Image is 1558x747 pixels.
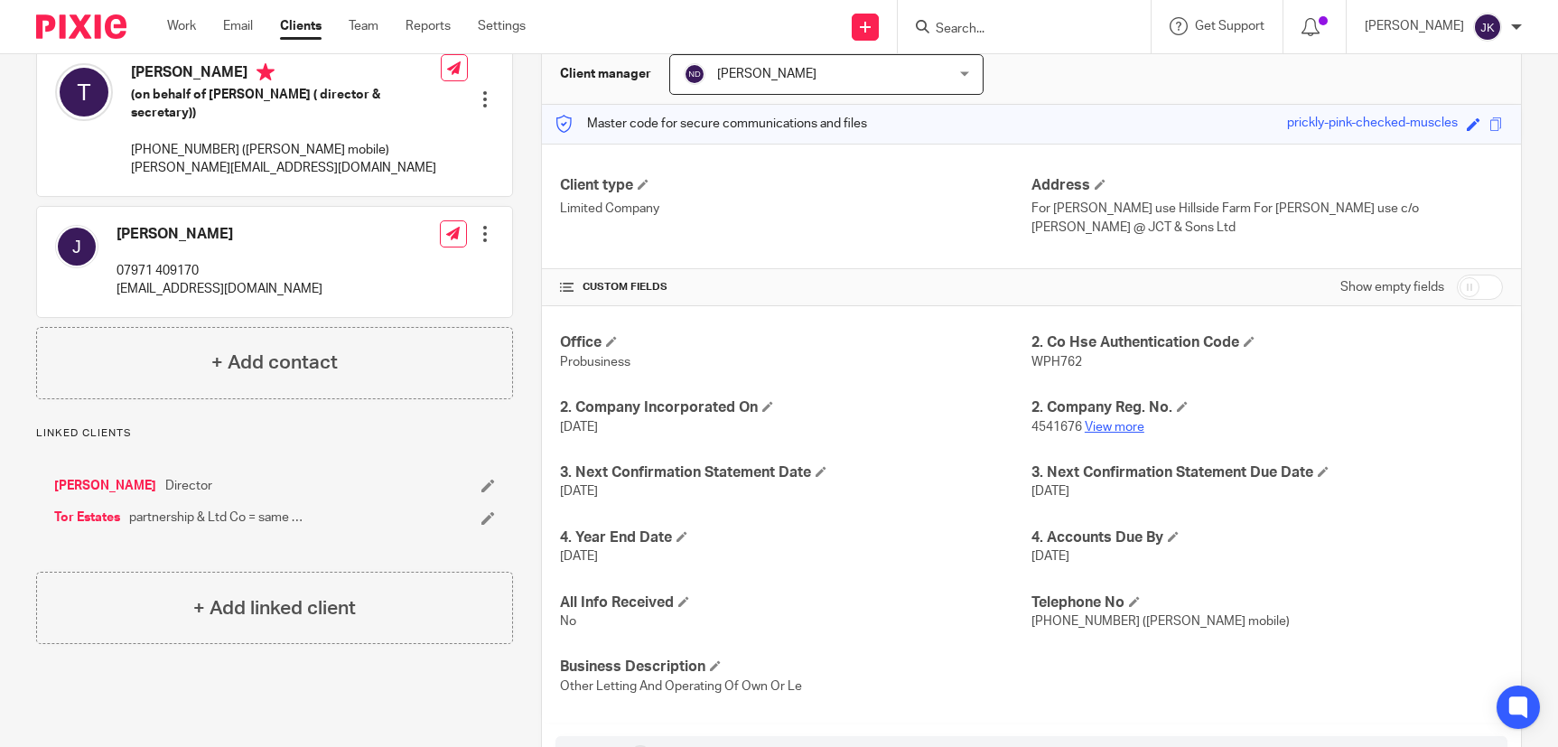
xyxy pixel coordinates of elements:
img: svg%3E [684,63,705,85]
a: Settings [478,17,526,35]
h4: 3. Next Confirmation Statement Due Date [1031,463,1503,482]
span: Other Letting And Operating Of Own Or Le [560,680,802,693]
p: Limited Company [560,200,1031,218]
h4: Address [1031,176,1503,195]
span: [DATE] [1031,550,1069,563]
span: 4541676 [1031,421,1082,434]
span: [PERSON_NAME] [717,68,816,80]
span: [DATE] [560,485,598,498]
a: View more [1085,421,1144,434]
h4: 3. Next Confirmation Statement Date [560,463,1031,482]
h4: Business Description [560,658,1031,677]
a: Team [349,17,378,35]
span: Probusiness [560,356,630,369]
h4: + Add linked client [193,594,356,622]
a: Reports [406,17,451,35]
span: [DATE] [560,421,598,434]
span: partnership & Ltd Co = same people [129,509,305,527]
h4: [PERSON_NAME] [117,225,322,244]
label: Show empty fields [1340,278,1444,296]
h4: Client type [560,176,1031,195]
h4: [PERSON_NAME] [131,63,441,86]
span: [DATE] [1031,485,1069,498]
img: svg%3E [55,63,113,121]
input: Search [934,22,1096,38]
a: [PERSON_NAME] [54,477,156,495]
h4: Telephone No [1031,593,1503,612]
p: Linked clients [36,426,513,441]
h4: All Info Received [560,593,1031,612]
p: [PHONE_NUMBER] ([PERSON_NAME] mobile) [131,141,441,159]
a: Email [223,17,253,35]
h5: (on behalf of [PERSON_NAME] ( director & secretary)) [131,86,441,123]
span: [DATE] [560,550,598,563]
h4: 2. Co Hse Authentication Code [1031,333,1503,352]
a: Clients [280,17,322,35]
h4: 2. Company Incorporated On [560,398,1031,417]
i: Primary [257,63,275,81]
h3: Client manager [560,65,651,83]
div: prickly-pink-checked-muscles [1287,114,1458,135]
a: Tor Estates [54,509,120,527]
h4: + Add contact [211,349,338,377]
h4: CUSTOM FIELDS [560,280,1031,294]
p: [PERSON_NAME][EMAIL_ADDRESS][DOMAIN_NAME] [131,159,441,177]
p: 07971 409170 [117,262,322,280]
span: Director [165,477,212,495]
p: [PERSON_NAME] [1365,17,1464,35]
h4: 4. Accounts Due By [1031,528,1503,547]
span: [PHONE_NUMBER] ([PERSON_NAME] mobile) [1031,615,1290,628]
p: Master code for secure communications and files [555,115,867,133]
a: Work [167,17,196,35]
span: No [560,615,576,628]
h4: 2. Company Reg. No. [1031,398,1503,417]
span: Get Support [1195,20,1264,33]
h4: 4. Year End Date [560,528,1031,547]
img: svg%3E [1473,13,1502,42]
p: [EMAIL_ADDRESS][DOMAIN_NAME] [117,280,322,298]
h4: Office [560,333,1031,352]
img: svg%3E [55,225,98,268]
img: Pixie [36,14,126,39]
span: WPH762 [1031,356,1082,369]
p: For [PERSON_NAME] use Hillside Farm For [PERSON_NAME] use c/o [PERSON_NAME] @ JCT & Sons Ltd [1031,200,1503,237]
